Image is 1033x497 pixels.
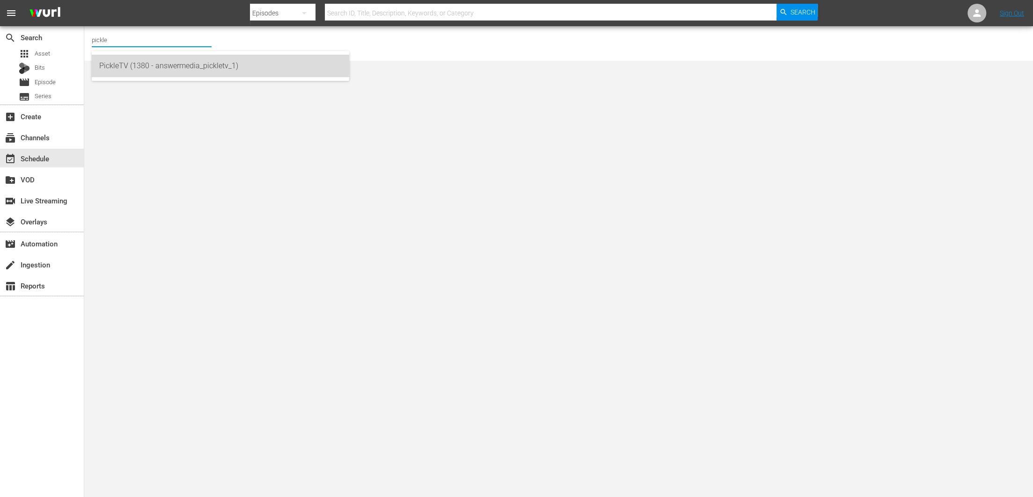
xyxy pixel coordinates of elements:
[99,55,342,77] div: PickleTV (1380 - answermedia_pickletv_1)
[5,281,16,292] span: Reports
[777,4,818,21] button: Search
[5,111,16,122] span: Create
[5,174,16,186] span: VOD
[5,238,16,250] span: Automation
[35,63,45,72] span: Bits
[92,29,601,58] div: No Channel Selected.
[35,92,51,101] span: Series
[5,216,16,228] span: Overlays
[5,259,16,271] span: Ingestion
[22,2,67,24] img: ans4CAIJ8jUAAAAAAAAAAAAAAAAAAAAAAAAgQb4GAAAAAAAAAAAAAAAAAAAAAAAAJMjXAAAAAAAAAAAAAAAAAAAAAAAAgAT5G...
[19,91,30,102] span: Series
[19,63,30,74] div: Bits
[5,132,16,144] span: Channels
[6,7,17,19] span: menu
[19,77,30,88] span: Episode
[5,153,16,165] span: Schedule
[35,78,56,87] span: Episode
[35,49,50,58] span: Asset
[19,48,30,59] span: Asset
[791,4,815,21] span: Search
[5,195,16,207] span: Live Streaming
[1000,9,1024,17] a: Sign Out
[5,32,16,43] span: Search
